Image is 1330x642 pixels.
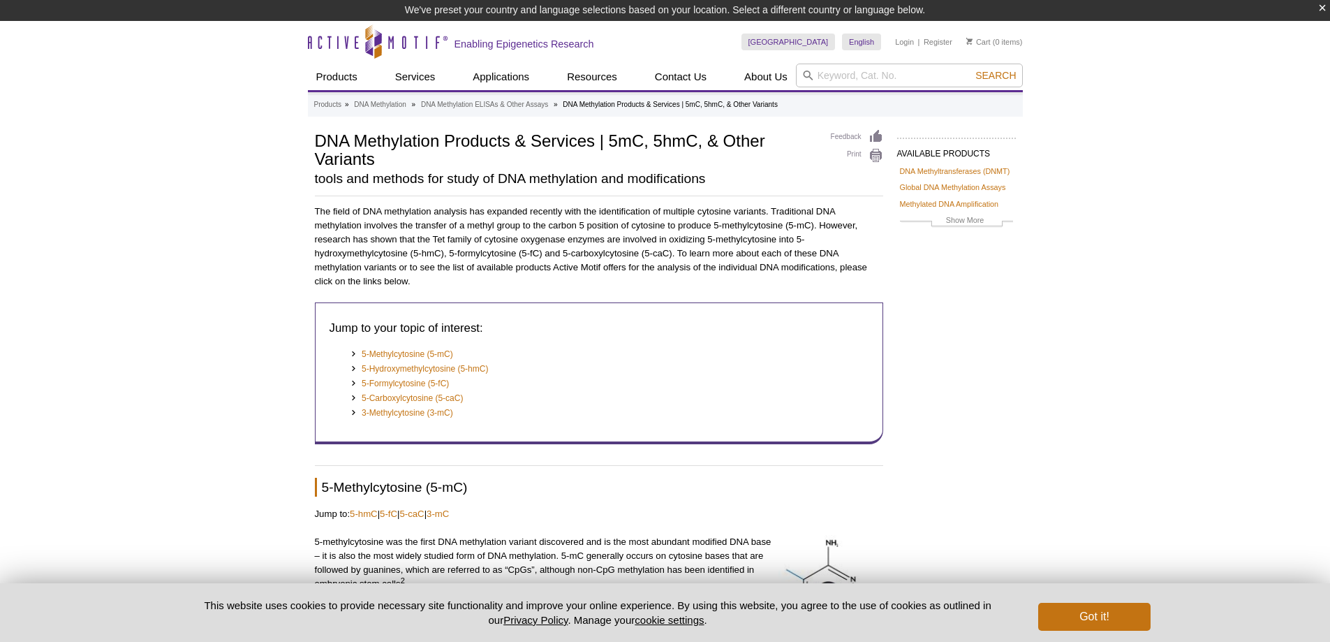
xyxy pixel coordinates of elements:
[563,101,778,108] li: DNA Methylation Products & Services | 5mC, 5hmC, & Other Variants
[900,165,1010,177] a: DNA Methyltransferases (DNMT)
[427,509,449,519] a: 3-mC
[966,38,973,45] img: Your Cart
[421,99,548,111] a: DNA Methylation ELISAs & Other Assays
[315,507,883,521] p: Jump to: | | |
[399,509,424,519] a: 5-caC
[345,101,349,108] li: »
[350,509,378,519] a: 5-hmC
[362,362,488,376] a: 5-Hydroxymethylcytosine (5-hmC)
[635,614,704,626] button: cookie settings
[401,576,405,585] sup: 2
[314,99,341,111] a: Products
[736,64,796,90] a: About Us
[796,64,1023,87] input: Keyword, Cat. No.
[330,320,869,337] h3: Jump to your topic of interest:
[559,64,626,90] a: Resources
[180,598,1016,627] p: This website uses cookies to provide necessary site functionality and improve your online experie...
[900,181,1006,194] a: Global DNA Methylation Assays
[315,173,817,185] h2: tools and methods for study of DNA methylation and modifications
[900,214,1013,230] a: Show More
[455,38,594,50] h2: Enabling Epigenetics Research
[831,129,883,145] a: Feedback
[387,64,444,90] a: Services
[842,34,881,50] a: English
[362,391,463,405] a: 5-Carboxylcytosine (5-caC)
[646,64,715,90] a: Contact Us
[924,37,952,47] a: Register
[354,99,406,111] a: DNA Methylation
[362,347,453,361] a: 5-Methylcytosine (5-mC)
[315,205,883,289] p: The field of DNA methylation analysis has expanded recently with the identification of multiple c...
[464,64,538,90] a: Applications
[308,64,366,90] a: Products
[831,148,883,163] a: Print
[966,34,1023,50] li: (0 items)
[966,37,991,47] a: Cart
[315,129,817,169] h1: DNA Methylation Products & Services | 5mC, 5hmC, & Other Variants
[503,614,568,626] a: Privacy Policy
[897,138,1016,163] h2: AVAILABLE PRODUCTS
[380,509,397,519] a: 5-fC
[895,37,914,47] a: Login
[362,406,453,420] a: 3-Methylcytosine (3-mC)
[971,69,1020,82] button: Search
[315,535,883,591] p: 5-methylcytosine was the first DNA methylation variant discovered and is the most abundant modifi...
[741,34,836,50] a: [GEOGRAPHIC_DATA]
[554,101,558,108] li: »
[975,70,1016,81] span: Search
[362,377,449,391] a: 5-Formylcytosine (5-fC)
[412,101,416,108] li: »
[1038,603,1150,631] button: Got it!
[918,34,920,50] li: |
[315,478,883,497] h2: 5-Methylcytosine (5-mC)
[900,198,999,210] a: Methylated DNA Amplification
